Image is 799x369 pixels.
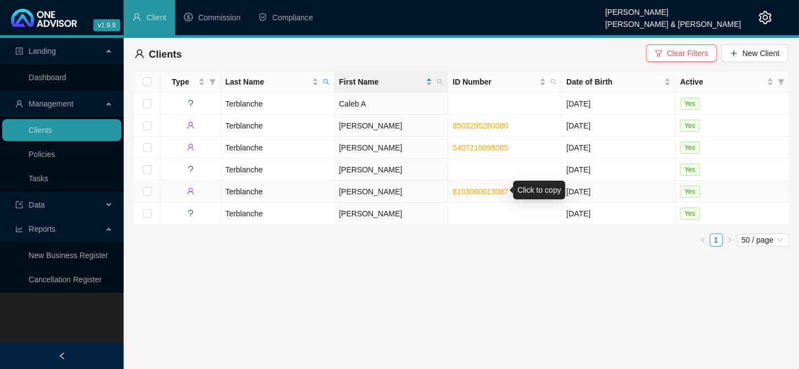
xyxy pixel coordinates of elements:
[562,137,675,159] td: [DATE]
[710,234,722,246] a: 1
[187,143,194,151] span: user
[29,99,74,108] span: Management
[258,13,267,21] span: safety
[15,225,23,233] span: line-chart
[675,71,789,93] th: Active
[149,49,182,60] span: Clients
[221,93,334,115] td: Terblanche
[452,121,508,130] a: 8503295280080
[742,47,779,59] span: New Client
[221,137,334,159] td: Terblanche
[15,47,23,55] span: profile
[723,233,736,247] button: right
[566,76,662,88] span: Date of Birth
[221,159,334,181] td: Terblanche
[29,251,108,260] a: New Business Register
[655,49,662,57] span: filter
[15,201,23,209] span: import
[15,100,23,108] span: user
[334,93,448,115] td: Caleb A
[452,143,508,152] a: 5407210098085
[696,233,709,247] li: Previous Page
[334,137,448,159] td: [PERSON_NAME]
[187,121,194,129] span: user
[221,115,334,137] td: Terblanche
[29,225,55,233] span: Reports
[726,237,733,243] span: right
[680,142,700,154] span: Yes
[147,13,166,22] span: Client
[221,203,334,225] td: Terblanche
[775,74,786,90] span: filter
[187,187,194,195] span: user
[29,200,45,209] span: Data
[758,11,772,24] span: setting
[187,165,194,173] span: question
[207,74,218,90] span: filter
[165,76,196,88] span: Type
[132,13,141,21] span: user
[452,187,508,196] a: 8103060013087
[667,47,708,59] span: Clear Filters
[58,352,66,360] span: left
[184,13,193,21] span: dollar
[646,44,717,62] button: Clear Filters
[562,71,675,93] th: Date of Birth
[562,203,675,225] td: [DATE]
[93,19,120,31] span: v1.9.9
[605,15,741,27] div: [PERSON_NAME] & [PERSON_NAME]
[513,181,565,199] div: Click to copy
[709,233,723,247] li: 1
[160,71,221,93] th: Type
[29,126,52,135] a: Clients
[339,76,423,88] span: First Name
[323,79,329,85] span: search
[221,181,334,203] td: Terblanche
[680,120,700,132] span: Yes
[680,98,700,110] span: Yes
[29,73,66,82] a: Dashboard
[696,233,709,247] button: left
[730,49,737,57] span: plus
[29,174,48,183] a: Tasks
[187,99,194,107] span: question
[680,76,764,88] span: Active
[737,233,789,247] div: Page Size
[562,181,675,203] td: [DATE]
[29,150,55,159] a: Policies
[334,115,448,137] td: [PERSON_NAME]
[448,71,562,93] th: ID Number
[225,76,310,88] span: Last Name
[321,74,332,90] span: search
[562,115,675,137] td: [DATE]
[605,3,741,15] div: [PERSON_NAME]
[135,49,144,59] span: user
[548,74,559,90] span: search
[680,208,700,220] span: Yes
[452,76,537,88] span: ID Number
[680,164,700,176] span: Yes
[680,186,700,198] span: Yes
[437,79,443,85] span: search
[29,47,56,55] span: Landing
[209,79,216,85] span: filter
[334,181,448,203] td: [PERSON_NAME]
[434,74,445,90] span: search
[741,234,785,246] span: 50 / page
[272,13,313,22] span: Compliance
[221,71,334,93] th: Last Name
[721,44,788,62] button: New Client
[11,9,77,27] img: 2df55531c6924b55f21c4cf5d4484680-logo-light.svg
[562,159,675,181] td: [DATE]
[187,209,194,217] span: question
[550,79,557,85] span: search
[723,233,736,247] li: Next Page
[29,275,102,284] a: Cancellation Register
[778,79,784,85] span: filter
[700,237,706,243] span: left
[334,159,448,181] td: [PERSON_NAME]
[562,93,675,115] td: [DATE]
[334,203,448,225] td: [PERSON_NAME]
[198,13,241,22] span: Commission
